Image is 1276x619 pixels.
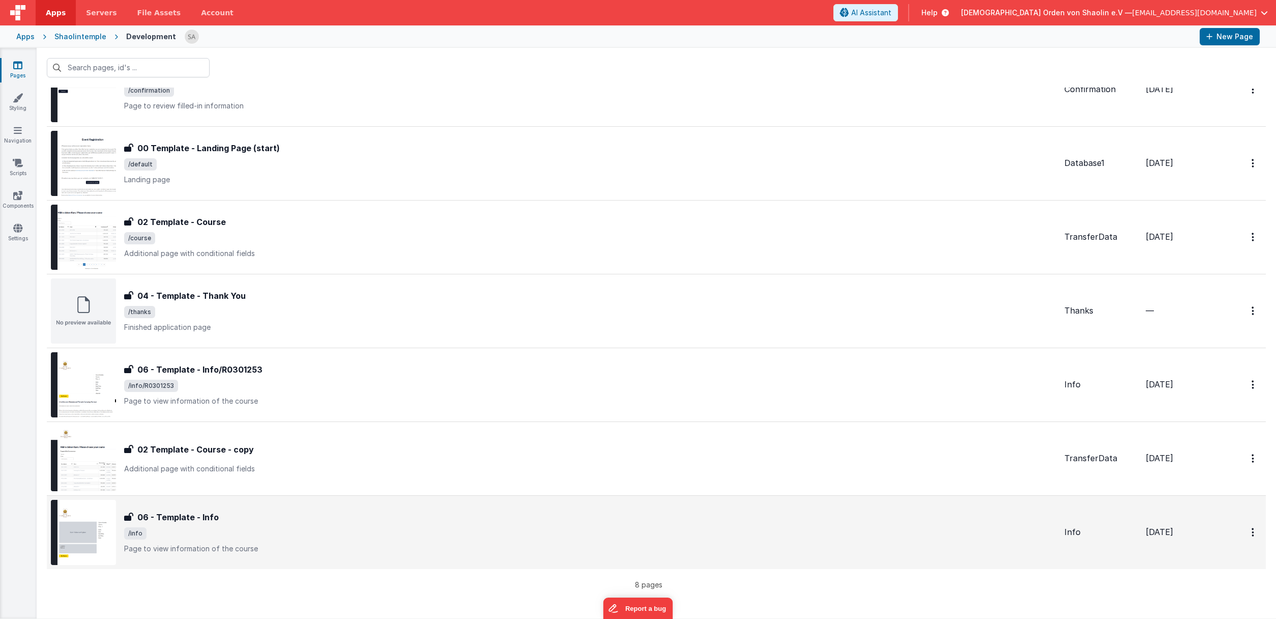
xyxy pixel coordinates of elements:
span: Help [921,8,938,18]
span: /thanks [124,306,155,318]
div: Database1 [1064,157,1138,169]
span: /course [124,232,155,244]
button: Options [1245,153,1262,174]
span: AI Assistant [851,8,891,18]
h3: 02 Template - Course [137,216,226,228]
div: Apps [16,32,35,42]
div: Thanks [1064,305,1138,317]
button: Options [1245,374,1262,395]
p: Page to view information of the course [124,544,1056,554]
p: 8 pages [47,579,1251,590]
iframe: Marker.io feedback button [603,598,673,619]
span: [DATE] [1146,453,1173,463]
p: Additional page with conditional fields [124,464,1056,474]
h3: 00 Template - Landing Page (start) [137,142,280,154]
span: /info/R0301253 [124,380,178,392]
button: [DEMOGRAPHIC_DATA] Orden von Shaolin e.V — [EMAIL_ADDRESS][DOMAIN_NAME] [961,8,1268,18]
h3: 04 - Template - Thank You [137,290,246,302]
span: [DATE] [1146,84,1173,94]
p: Finished application page [124,322,1056,332]
button: Options [1245,522,1262,543]
div: Shaolintemple [54,32,106,42]
span: [DEMOGRAPHIC_DATA] Orden von Shaolin e.V — [961,8,1132,18]
span: — [1146,305,1154,316]
h3: 06 - Template - Info [137,511,219,523]
span: File Assets [137,8,181,18]
h3: 06 - Template - Info/R0301253 [137,363,263,376]
p: Page to view information of the course [124,396,1056,406]
div: Confirmation [1064,83,1138,95]
button: Options [1245,300,1262,321]
span: /default [124,158,157,171]
span: [DATE] [1146,158,1173,168]
button: New Page [1200,28,1260,45]
span: /info [124,527,147,540]
span: [DATE] [1146,527,1173,537]
span: [DATE] [1146,379,1173,389]
button: Options [1245,448,1262,469]
div: Development [126,32,176,42]
div: TransferData [1064,453,1138,464]
button: Options [1245,227,1262,247]
p: Page to review filled-in information [124,101,1056,111]
span: Apps [46,8,66,18]
div: Info [1064,526,1138,538]
input: Search pages, id's ... [47,58,210,77]
h3: 02 Template - Course - copy [137,443,254,456]
span: Servers [86,8,117,18]
div: TransferData [1064,231,1138,243]
img: e3e1eaaa3c942e69edc95d4236ce57bf [185,30,199,44]
button: AI Assistant [833,4,898,21]
span: [EMAIL_ADDRESS][DOMAIN_NAME] [1132,8,1257,18]
div: Info [1064,379,1138,390]
span: /confirmation [124,85,174,97]
p: Additional page with conditional fields [124,248,1056,259]
span: [DATE] [1146,232,1173,242]
p: Landing page [124,175,1056,185]
button: Options [1245,79,1262,100]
